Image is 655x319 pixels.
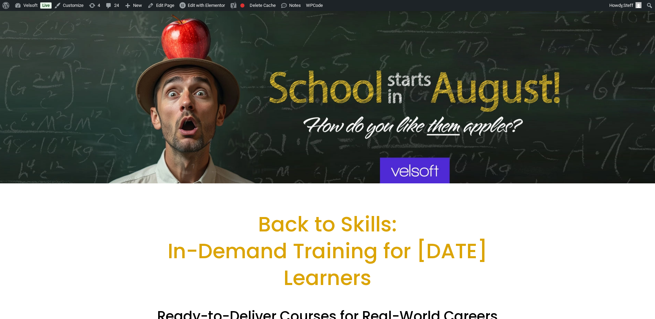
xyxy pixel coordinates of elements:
[40,2,52,9] a: Live
[188,3,225,8] span: Edit with Elementor
[240,3,244,8] div: Focus keyphrase not set
[131,211,524,291] h2: Back to Skills: In-Demand Training for [DATE] Learners
[623,3,633,8] span: Steff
